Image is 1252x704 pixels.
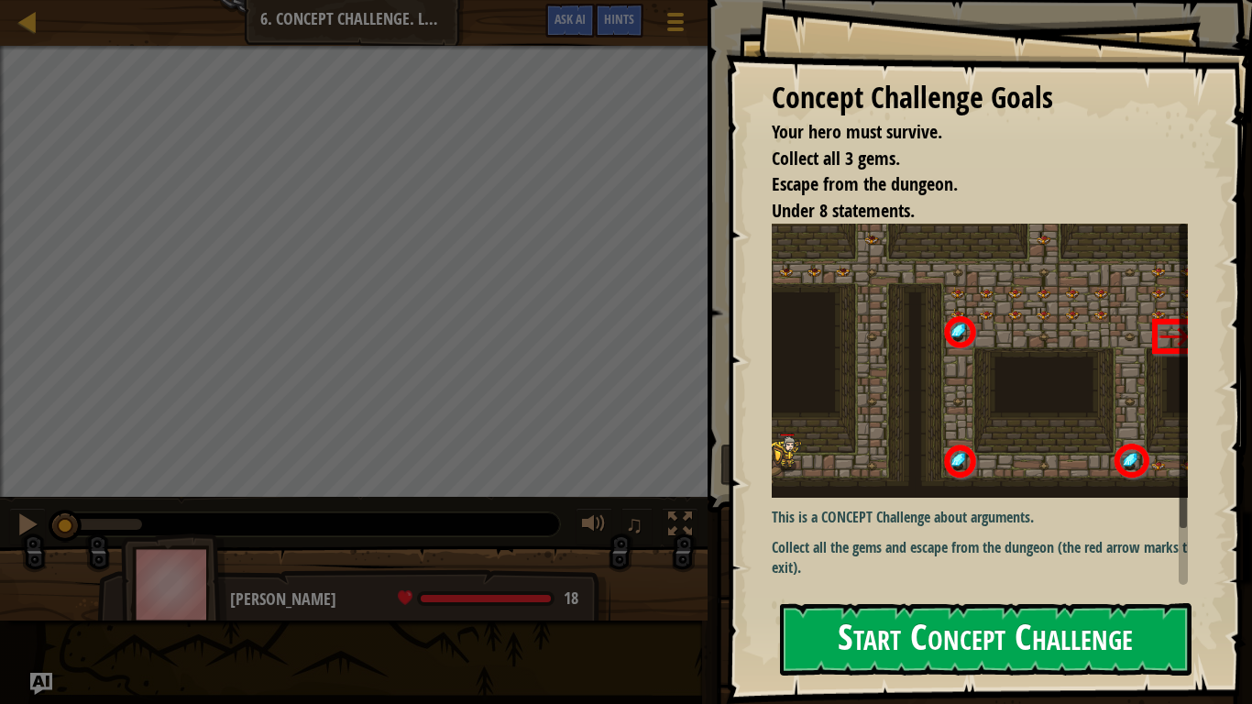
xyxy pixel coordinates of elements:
[780,603,1192,676] button: Start Concept Challenge
[772,119,942,144] span: Your hero must survive.
[772,171,958,196] span: Escape from the dungeon.
[749,146,1183,172] li: Collect all 3 gems.
[564,587,578,610] span: 18
[772,198,915,223] span: Under 8 statements.
[30,673,52,695] button: Ask AI
[576,508,612,545] button: Adjust volume
[749,198,1183,225] li: Under 8 statements.
[230,588,592,611] div: [PERSON_NAME]
[555,10,586,27] span: Ask AI
[772,537,1202,579] p: Collect all the gems and escape from the dungeon (the red arrow marks the exit).
[621,508,653,545] button: ♫
[772,146,900,170] span: Collect all 3 gems.
[662,508,698,545] button: Toggle fullscreen
[772,224,1202,497] img: Asses2
[653,4,698,47] button: Show game menu
[545,4,595,38] button: Ask AI
[625,511,643,538] span: ♫
[720,444,1227,486] button: Run
[749,171,1183,198] li: Escape from the dungeon.
[772,77,1188,119] div: Concept Challenge Goals
[749,119,1183,146] li: Your hero must survive.
[121,533,227,635] img: thang_avatar_frame.png
[772,507,1202,528] p: This is a CONCEPT Challenge about arguments.
[604,10,634,27] span: Hints
[398,590,578,607] div: health: 18 / 18
[9,508,46,545] button: Ctrl + P: Pause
